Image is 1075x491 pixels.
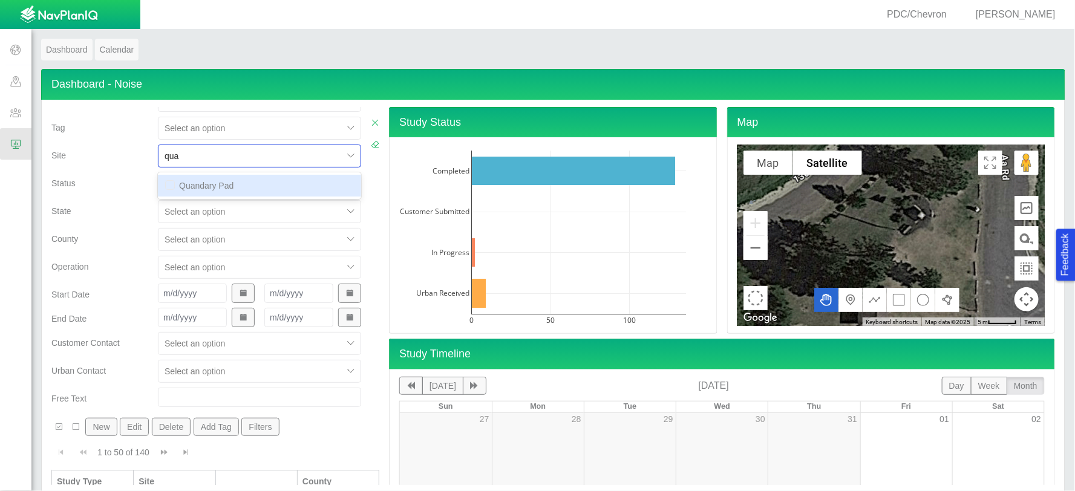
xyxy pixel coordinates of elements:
[241,418,279,436] button: Filters
[699,380,729,391] span: [DATE]
[51,234,78,244] span: County
[389,339,1055,369] h4: Study Timeline
[572,414,581,424] a: 28
[152,418,191,436] button: Delete
[743,151,793,175] button: Show street map
[399,377,422,395] button: previous
[51,394,87,403] span: Free Text
[221,475,292,487] div: Status
[389,107,717,138] h4: Study Status
[480,414,489,424] a: 27
[740,310,780,326] a: Open this area in Google Maps (opens a new window)
[463,377,486,395] button: next
[158,284,227,303] input: m/d/yyyy
[961,8,1060,22] div: [PERSON_NAME]
[1056,229,1075,281] button: Feedback
[158,175,361,197] div: Quandary Pad
[51,366,106,376] span: Urban Contact
[51,314,87,324] span: End Date
[1031,414,1041,424] a: 02
[978,319,988,325] span: 5 m
[51,441,379,464] div: Pagination
[1015,226,1039,250] button: Measure
[51,206,71,216] span: State
[863,288,887,312] button: Draw a multipoint line
[41,69,1065,100] h4: Dashboard - Noise
[756,414,765,424] a: 30
[158,308,227,327] input: m/d/yyyy
[41,39,93,60] a: Dashboard
[740,310,780,326] img: Google
[935,288,959,312] button: Draw a polygon
[974,317,1021,326] button: Map Scale: 5 m per 44 pixels
[743,286,768,310] button: Select area
[51,262,88,272] span: Operation
[993,402,1005,411] span: Sat
[194,418,240,436] button: Add Tag
[971,377,1007,395] button: week
[264,284,333,303] input: m/d/yyyy
[51,151,66,160] span: Site
[901,402,911,411] span: Fri
[1015,256,1039,281] button: Measure
[911,288,935,312] button: Draw a circle
[139,475,210,487] div: Site
[1015,151,1039,175] button: Drag Pegman onto the map to open Street View
[51,178,76,188] span: Status
[887,288,911,312] button: Draw a rectangle
[154,441,174,464] button: Go to next page
[530,402,546,411] span: Mon
[176,441,195,464] button: Go to last page
[976,9,1056,19] span: [PERSON_NAME]
[120,418,149,436] button: Edit
[232,284,255,303] button: Show Date Picker
[422,377,463,395] button: [DATE]
[939,414,949,424] a: 01
[371,138,379,151] a: Clear Filters
[439,402,453,411] span: Sun
[51,338,120,348] span: Customer Contact
[1007,377,1045,395] button: month
[807,402,821,411] span: Thu
[887,9,947,19] span: PDC/Chevron
[978,151,1002,175] button: Toggle Fullscreen in browser window
[51,290,90,299] span: Start Date
[93,446,154,463] div: 1 to 50 of 140
[866,318,918,327] button: Keyboard shortcuts
[942,377,972,395] button: day
[1015,287,1039,311] button: Map camera controls
[264,308,333,327] input: m/d/yyyy
[743,236,768,260] button: Zoom out
[338,284,361,303] button: Show Date Picker
[1024,319,1041,325] a: Terms
[20,5,98,25] img: UrbanGroupSolutionsTheme$USG_Images$logo.png
[727,107,1055,138] h4: Map
[1015,196,1039,220] button: Elevation
[714,402,730,411] span: Wed
[338,308,361,327] button: Show Date Picker
[814,288,838,312] button: Move the map
[95,39,139,60] a: Calendar
[85,418,117,436] button: New
[371,117,379,129] a: Close Filters
[624,402,636,411] span: Tue
[232,308,255,327] button: Show Date Picker
[302,475,374,487] div: County
[57,475,128,487] div: Study Type
[793,151,862,175] button: Show satellite imagery
[838,288,863,312] button: Add a marker
[743,211,768,235] button: Zoom in
[664,414,673,424] a: 29
[51,123,65,132] span: Tag
[848,414,857,424] a: 31
[925,319,970,325] span: Map data ©2025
